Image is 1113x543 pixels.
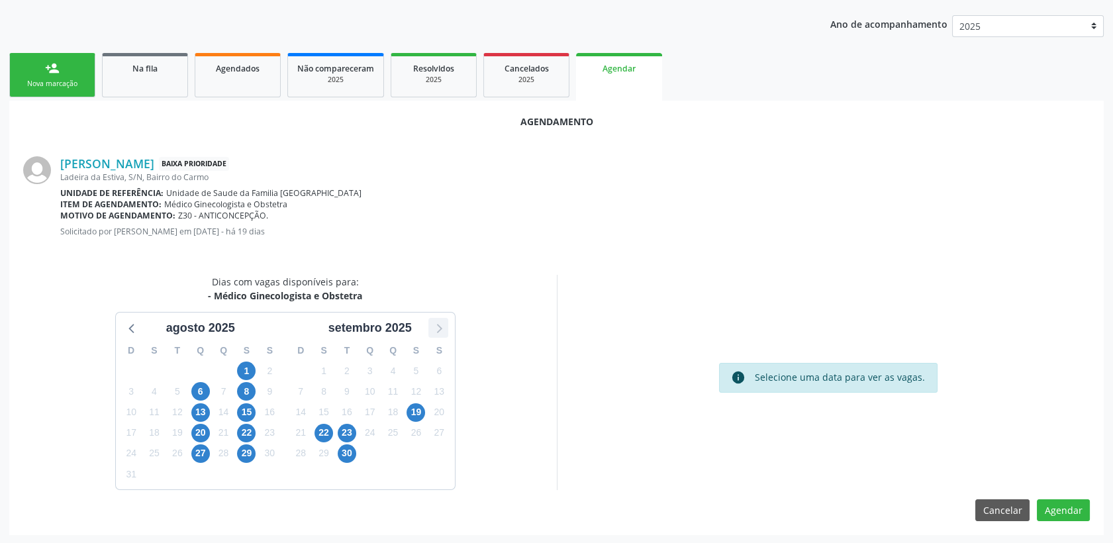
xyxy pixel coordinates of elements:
span: terça-feira, 19 de agosto de 2025 [168,424,187,442]
button: Cancelar [975,499,1030,522]
span: Baixa Prioridade [159,157,229,171]
span: sábado, 16 de agosto de 2025 [260,403,279,422]
span: Cancelados [505,63,549,74]
span: quarta-feira, 10 de setembro de 2025 [361,382,379,401]
span: Agendados [216,63,260,74]
span: sábado, 23 de agosto de 2025 [260,424,279,442]
span: sexta-feira, 19 de setembro de 2025 [407,403,425,422]
span: quinta-feira, 25 de setembro de 2025 [384,424,403,442]
span: domingo, 10 de agosto de 2025 [122,403,140,422]
span: Médico Ginecologista e Obstetra [164,199,287,210]
a: [PERSON_NAME] [60,156,154,171]
span: segunda-feira, 25 de agosto de 2025 [145,444,164,463]
span: sexta-feira, 26 de setembro de 2025 [407,424,425,442]
span: quarta-feira, 3 de setembro de 2025 [361,362,379,380]
span: quarta-feira, 13 de agosto de 2025 [191,403,210,422]
span: sexta-feira, 8 de agosto de 2025 [237,382,256,401]
div: Ladeira da Estiva, S/N, Bairro do Carmo [60,172,1090,183]
span: terça-feira, 23 de setembro de 2025 [338,424,356,442]
p: Solicitado por [PERSON_NAME] em [DATE] - há 19 dias [60,226,1090,237]
span: quinta-feira, 4 de setembro de 2025 [384,362,403,380]
span: sexta-feira, 29 de agosto de 2025 [237,444,256,463]
span: quarta-feira, 17 de setembro de 2025 [361,403,379,422]
div: 2025 [493,75,559,85]
div: Nova marcação [19,79,85,89]
span: terça-feira, 2 de setembro de 2025 [338,362,356,380]
span: domingo, 3 de agosto de 2025 [122,382,140,401]
span: terça-feira, 9 de setembro de 2025 [338,382,356,401]
span: segunda-feira, 22 de setembro de 2025 [315,424,333,442]
b: Item de agendamento: [60,199,162,210]
div: T [335,340,358,361]
div: S [235,340,258,361]
span: Na fila [132,63,158,74]
div: 2025 [401,75,467,85]
div: - Médico Ginecologista e Obstetra [208,289,362,303]
span: segunda-feira, 18 de agosto de 2025 [145,424,164,442]
div: S [143,340,166,361]
div: S [313,340,336,361]
span: quinta-feira, 11 de setembro de 2025 [384,382,403,401]
span: sexta-feira, 22 de agosto de 2025 [237,424,256,442]
span: terça-feira, 12 de agosto de 2025 [168,403,187,422]
div: Q [189,340,212,361]
span: segunda-feira, 11 de agosto de 2025 [145,403,164,422]
span: quarta-feira, 20 de agosto de 2025 [191,424,210,442]
span: sábado, 27 de setembro de 2025 [430,424,448,442]
span: sábado, 13 de setembro de 2025 [430,382,448,401]
span: terça-feira, 5 de agosto de 2025 [168,382,187,401]
span: terça-feira, 26 de agosto de 2025 [168,444,187,463]
span: sábado, 20 de setembro de 2025 [430,403,448,422]
div: Q [212,340,235,361]
span: segunda-feira, 1 de setembro de 2025 [315,362,333,380]
div: agosto 2025 [161,319,240,337]
span: segunda-feira, 29 de setembro de 2025 [315,444,333,463]
span: segunda-feira, 4 de agosto de 2025 [145,382,164,401]
span: domingo, 14 de setembro de 2025 [291,403,310,422]
div: setembro 2025 [323,319,417,337]
div: S [428,340,451,361]
span: Unidade de Saude da Familia [GEOGRAPHIC_DATA] [166,187,362,199]
div: 2025 [297,75,374,85]
b: Unidade de referência: [60,187,164,199]
span: sábado, 30 de agosto de 2025 [260,444,279,463]
span: quarta-feira, 27 de agosto de 2025 [191,444,210,463]
span: quinta-feira, 14 de agosto de 2025 [215,403,233,422]
div: S [405,340,428,361]
div: D [120,340,143,361]
div: Agendamento [23,115,1090,128]
span: domingo, 21 de setembro de 2025 [291,424,310,442]
span: Não compareceram [297,63,374,74]
div: S [258,340,281,361]
span: domingo, 7 de setembro de 2025 [291,382,310,401]
span: sexta-feira, 15 de agosto de 2025 [237,403,256,422]
span: sábado, 2 de agosto de 2025 [260,362,279,380]
span: Resolvidos [413,63,454,74]
span: quinta-feira, 7 de agosto de 2025 [215,382,233,401]
img: img [23,156,51,184]
span: terça-feira, 16 de setembro de 2025 [338,403,356,422]
span: sexta-feira, 1 de agosto de 2025 [237,362,256,380]
span: sexta-feira, 12 de setembro de 2025 [407,382,425,401]
p: Ano de acompanhamento [830,15,947,32]
span: sexta-feira, 5 de setembro de 2025 [407,362,425,380]
div: Q [381,340,405,361]
span: domingo, 24 de agosto de 2025 [122,444,140,463]
span: domingo, 28 de setembro de 2025 [291,444,310,463]
span: segunda-feira, 15 de setembro de 2025 [315,403,333,422]
span: Agendar [603,63,636,74]
span: domingo, 31 de agosto de 2025 [122,465,140,483]
span: sábado, 6 de setembro de 2025 [430,362,448,380]
div: person_add [45,61,60,75]
span: sábado, 9 de agosto de 2025 [260,382,279,401]
div: Q [358,340,381,361]
div: T [166,340,189,361]
i: info [731,370,746,385]
span: terça-feira, 30 de setembro de 2025 [338,444,356,463]
b: Motivo de agendamento: [60,210,175,221]
span: quinta-feira, 18 de setembro de 2025 [384,403,403,422]
span: Z30 - ANTICONCEPÇÃO. [178,210,268,221]
span: segunda-feira, 8 de setembro de 2025 [315,382,333,401]
span: quinta-feira, 28 de agosto de 2025 [215,444,233,463]
div: D [289,340,313,361]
